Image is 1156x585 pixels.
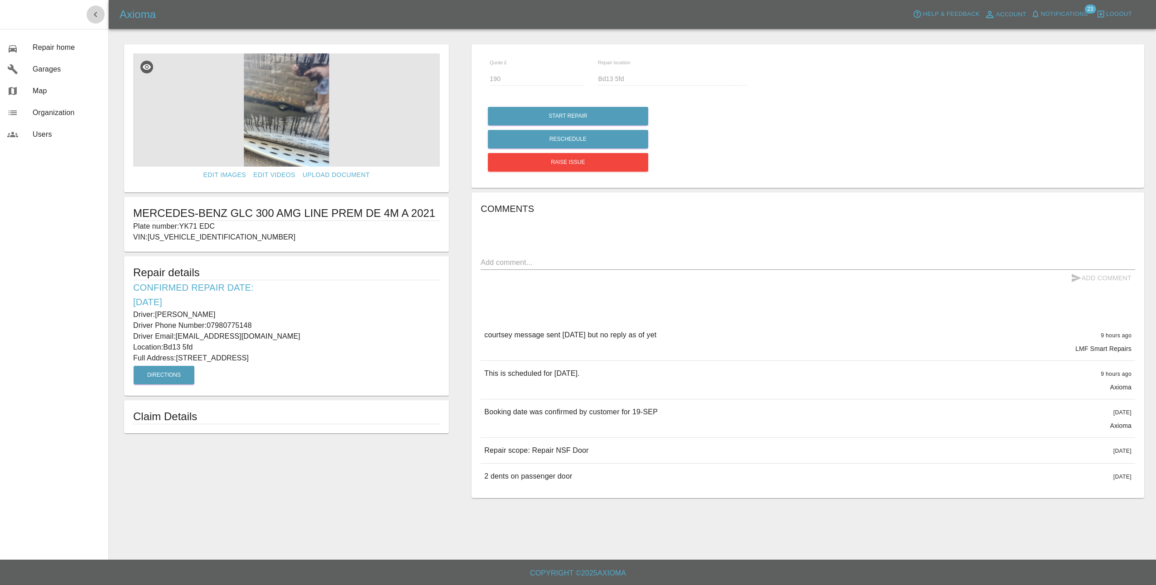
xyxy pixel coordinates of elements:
h6: Comments [481,201,1135,216]
span: Repair home [33,42,101,53]
p: 2 dents on passenger door [484,471,572,482]
h1: Claim Details [133,409,440,424]
p: courtsey message sent [DATE] but no reply as of yet [484,330,656,340]
span: Users [33,129,101,140]
span: Repair location [598,60,631,65]
a: Edit Images [200,167,250,183]
p: Repair scope: Repair NSF Door [484,445,588,456]
span: Logout [1106,9,1132,19]
span: Map [33,86,101,96]
h6: Confirmed Repair Date: [DATE] [133,280,440,309]
p: Axioma [1110,421,1132,430]
button: Reschedule [488,130,648,149]
a: Account [982,7,1029,22]
a: Upload Document [299,167,373,183]
button: Help & Feedback [910,7,982,21]
span: 9 hours ago [1101,371,1132,377]
span: Quote £ [490,60,507,65]
img: 1b5202fb-4103-4f0a-b069-f5d99661b991 [133,53,440,167]
button: Notifications [1029,7,1090,21]
span: 9 hours ago [1101,332,1132,339]
span: [DATE] [1113,474,1132,480]
span: [DATE] [1113,409,1132,416]
button: Logout [1094,7,1134,21]
button: Raise issue [488,153,648,172]
span: Help & Feedback [923,9,979,19]
h5: Repair details [133,265,440,280]
p: Driver Email: [EMAIL_ADDRESS][DOMAIN_NAME] [133,331,440,342]
a: Edit Videos [250,167,299,183]
span: Account [996,10,1026,20]
span: Garages [33,64,101,75]
p: VIN: [US_VEHICLE_IDENTIFICATION_NUMBER] [133,232,440,243]
p: Location: Bd13 5fd [133,342,440,353]
h1: MERCEDES-BENZ GLC 300 AMG LINE PREM DE 4M A 2021 [133,206,440,221]
span: Notifications [1041,9,1088,19]
p: Driver: [PERSON_NAME] [133,309,440,320]
button: Directions [134,366,194,384]
p: LMF Smart Repairs [1075,344,1132,353]
span: [DATE] [1113,448,1132,454]
p: Booking date was confirmed by customer for 19-SEP [484,407,658,417]
p: This is scheduled for [DATE]. [484,368,579,379]
span: 23 [1084,5,1096,14]
p: Axioma [1110,383,1132,392]
h6: Copyright © 2025 Axioma [7,567,1149,580]
p: Plate number: YK71 EDC [133,221,440,232]
span: Organization [33,107,101,118]
p: Full Address: [STREET_ADDRESS] [133,353,440,364]
p: Driver Phone Number: 07980775148 [133,320,440,331]
button: Start Repair [488,107,648,125]
h5: Axioma [120,7,156,22]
